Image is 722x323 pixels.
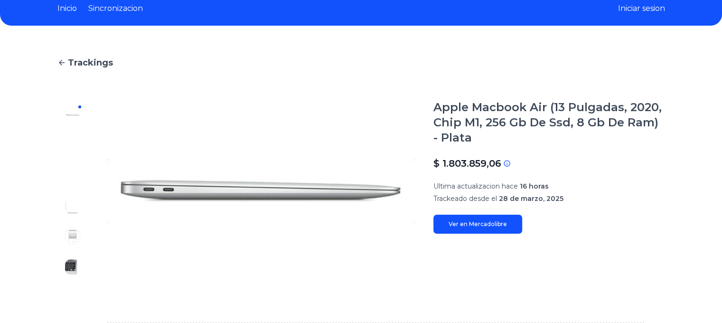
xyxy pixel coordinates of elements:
[618,3,665,14] button: Iniciar sesion
[433,215,522,234] a: Ver en Mercadolibre
[107,100,414,282] img: Apple Macbook Air (13 Pulgadas, 2020, Chip M1, 256 Gb De Ssd, 8 Gb De Ram) - Plata
[65,199,80,214] img: Apple Macbook Air (13 Pulgadas, 2020, Chip M1, 256 Gb De Ssd, 8 Gb De Ram) - Plata
[65,259,80,275] img: Apple Macbook Air (13 Pulgadas, 2020, Chip M1, 256 Gb De Ssd, 8 Gb De Ram) - Plata
[57,56,665,69] a: Trackings
[88,3,143,14] a: Sincronizacion
[433,194,497,203] span: Trackeado desde el
[65,107,80,123] img: Apple Macbook Air (13 Pulgadas, 2020, Chip M1, 256 Gb De Ssd, 8 Gb De Ram) - Plata
[433,182,518,190] span: Ultima actualizacion hace
[499,194,563,203] span: 28 de marzo, 2025
[65,229,80,244] img: Apple Macbook Air (13 Pulgadas, 2020, Chip M1, 256 Gb De Ssd, 8 Gb De Ram) - Plata
[68,56,113,69] span: Trackings
[433,100,665,145] h1: Apple Macbook Air (13 Pulgadas, 2020, Chip M1, 256 Gb De Ssd, 8 Gb De Ram) - Plata
[433,157,501,170] p: $ 1.803.859,06
[57,3,77,14] a: Inicio
[65,138,80,153] img: Apple Macbook Air (13 Pulgadas, 2020, Chip M1, 256 Gb De Ssd, 8 Gb De Ram) - Plata
[65,168,80,183] img: Apple Macbook Air (13 Pulgadas, 2020, Chip M1, 256 Gb De Ssd, 8 Gb De Ram) - Plata
[520,182,549,190] span: 16 horas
